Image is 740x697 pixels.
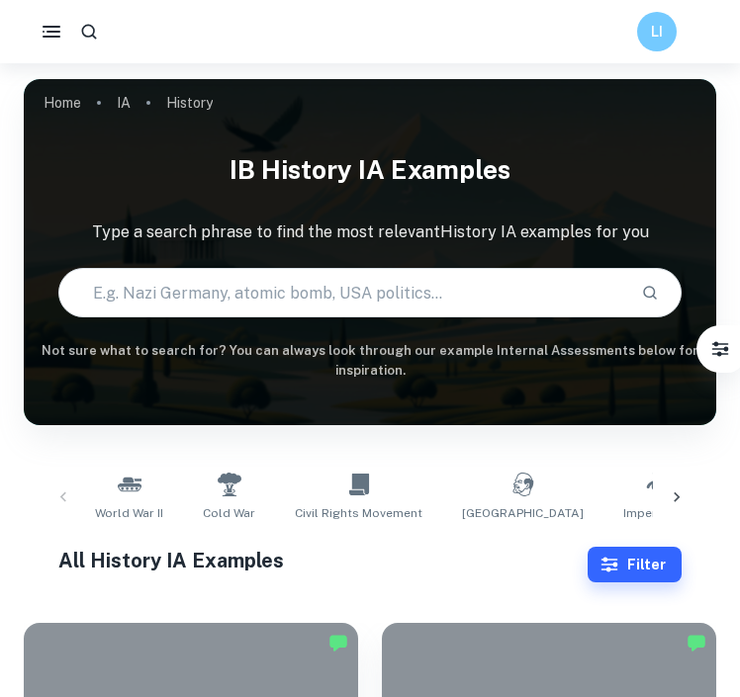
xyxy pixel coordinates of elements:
[117,89,131,117] a: IA
[24,142,716,197] h1: IB History IA examples
[24,341,716,382] h6: Not sure what to search for? You can always look through our example Internal Assessments below f...
[58,546,588,575] h1: All History IA Examples
[637,12,677,51] button: LI
[328,633,348,653] img: Marked
[24,220,716,244] p: Type a search phrase to find the most relevant History IA examples for you
[166,92,213,114] p: History
[687,633,706,653] img: Marked
[700,329,740,369] button: Filter
[95,504,163,522] span: World War II
[623,504,692,522] span: Imperialism
[633,276,667,309] button: Search
[44,89,81,117] a: Home
[295,504,422,522] span: Civil Rights Movement
[462,504,584,522] span: [GEOGRAPHIC_DATA]
[646,21,669,43] h6: LI
[203,504,255,522] span: Cold War
[59,265,625,320] input: E.g. Nazi Germany, atomic bomb, USA politics...
[588,547,682,582] button: Filter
